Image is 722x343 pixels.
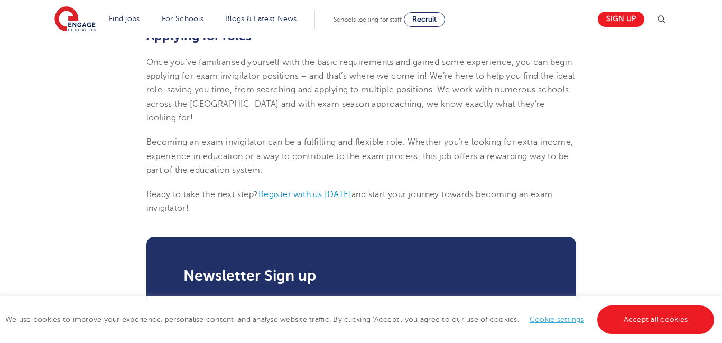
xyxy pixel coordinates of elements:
span: We use cookies to improve your experience, personalise content, and analyse website traffic. By c... [5,316,717,323]
a: Register with us [DATE] [258,190,351,199]
a: For Schools [162,15,203,23]
h3: Newsletter Sign up [183,268,539,283]
img: Engage Education [54,6,96,33]
a: Find jobs [109,15,140,23]
a: Sign up [598,12,644,27]
a: Recruit [404,12,445,27]
span: Ready to take the next step? [146,190,258,199]
span: Once you’ve familiarised yourself with the basic requirements and gained some experience, you can... [146,58,575,123]
span: Schools looking for staff [334,16,402,23]
span: Recruit [412,15,437,23]
b: Applying for roles [146,29,252,43]
a: Blogs & Latest News [225,15,297,23]
a: Accept all cookies [597,305,715,334]
span: Becoming an exam invigilator can be a fulfilling and flexible role. Whether you’re looking for ex... [146,137,573,175]
a: Cookie settings [530,316,584,323]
